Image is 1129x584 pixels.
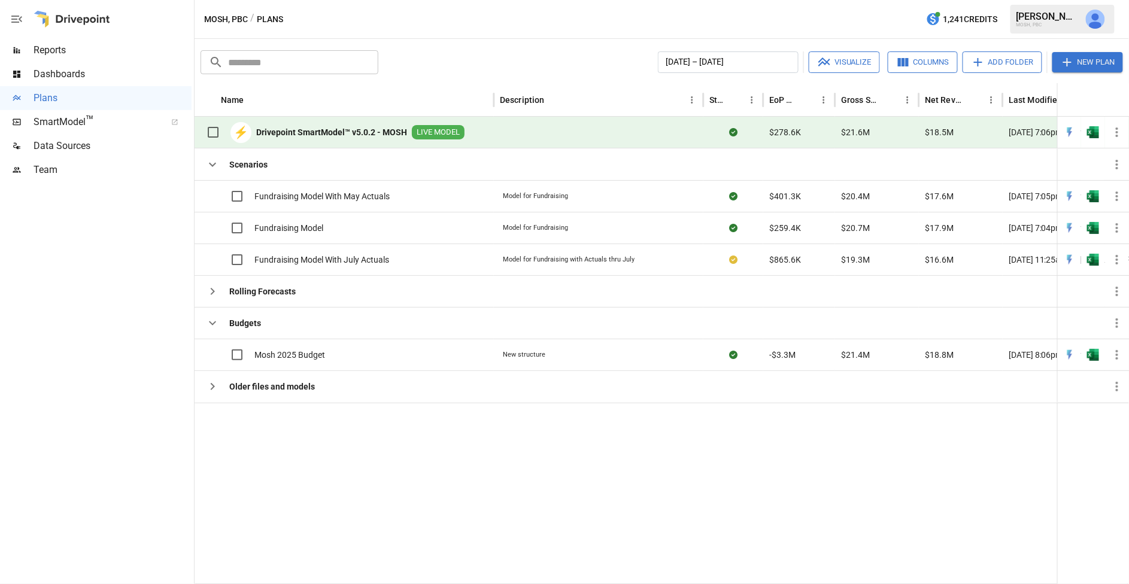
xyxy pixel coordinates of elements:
[1064,190,1076,202] div: Open in Quick Edit
[841,190,870,202] span: $20.4M
[1052,52,1123,72] button: New Plan
[1087,222,1099,234] div: Open in Excel
[1016,22,1079,28] div: MOSH, PBC
[925,349,954,361] span: $18.8M
[1087,190,1099,202] img: excel-icon.76473adf.svg
[925,222,954,234] span: $17.9M
[229,381,315,393] b: Older files and models
[1064,126,1076,138] div: Open in Quick Edit
[841,95,881,105] div: Gross Sales
[254,190,390,202] span: Fundraising Model With May Actuals
[888,51,958,73] button: Columns
[769,190,801,202] span: $401.3K
[1086,10,1105,29] img: Jeff Gamsey
[769,126,801,138] span: $278.6K
[546,92,563,108] button: Sort
[729,222,738,234] div: Sync complete
[1064,222,1076,234] div: Open in Quick Edit
[254,254,389,266] span: Fundraising Model With July Actuals
[899,92,916,108] button: Gross Sales column menu
[1064,222,1076,234] img: quick-edit-flash.b8aec18c.svg
[1064,254,1076,266] img: quick-edit-flash.b8aec18c.svg
[34,139,192,153] span: Data Sources
[1064,126,1076,138] img: quick-edit-flash.b8aec18c.svg
[1087,222,1099,234] img: excel-icon.76473adf.svg
[809,51,880,73] button: Visualize
[229,317,261,329] b: Budgets
[882,92,899,108] button: Sort
[983,92,1000,108] button: Net Revenue column menu
[1087,126,1099,138] img: excel-icon.76473adf.svg
[1064,190,1076,202] img: quick-edit-flash.b8aec18c.svg
[925,254,954,266] span: $16.6M
[503,191,568,201] div: Model for Fundraising
[925,126,954,138] span: $18.5M
[34,91,192,105] span: Plans
[1087,349,1099,361] div: Open in Excel
[729,190,738,202] div: Sync complete
[799,92,815,108] button: Sort
[230,122,251,143] div: ⚡
[1064,349,1076,361] img: quick-edit-flash.b8aec18c.svg
[841,222,870,234] span: $20.7M
[841,126,870,138] span: $21.6M
[769,222,801,234] span: $259.4K
[921,8,1003,31] button: 1,241Credits
[729,254,738,266] div: Your plan has changes in Excel that are not reflected in the Drivepoint Data Warehouse, select "S...
[229,285,296,297] b: Rolling Forecasts
[250,12,254,27] div: /
[245,92,262,108] button: Sort
[925,190,954,202] span: $17.6M
[503,223,568,233] div: Model for Fundraising
[769,95,797,105] div: EoP Cash
[34,67,192,81] span: Dashboards
[684,92,700,108] button: Description column menu
[1087,254,1099,266] img: excel-icon.76473adf.svg
[729,126,738,138] div: Sync complete
[769,254,801,266] span: $865.6K
[1009,95,1063,105] div: Last Modified
[727,92,743,108] button: Sort
[925,95,965,105] div: Net Revenue
[1079,2,1112,36] button: Jeff Gamsey
[1112,92,1129,108] button: Sort
[1087,190,1099,202] div: Open in Excel
[86,113,94,128] span: ™
[1087,126,1099,138] div: Open in Excel
[1087,254,1099,266] div: Open in Excel
[1064,254,1076,266] div: Open in Quick Edit
[815,92,832,108] button: EoP Cash column menu
[1016,11,1079,22] div: [PERSON_NAME]
[1064,349,1076,361] div: Open in Quick Edit
[34,115,158,129] span: SmartModel
[34,43,192,57] span: Reports
[34,163,192,177] span: Team
[204,12,248,27] button: MOSH, PBC
[256,126,407,138] b: Drivepoint SmartModel™ v5.0.2 - MOSH
[503,255,635,264] div: Model for Fundraising with Actuals thru July
[963,51,1042,73] button: Add Folder
[841,349,870,361] span: $21.4M
[769,349,796,361] span: -$3.3M
[412,127,465,138] span: LIVE MODEL
[254,222,323,234] span: Fundraising Model
[729,349,738,361] div: Sync complete
[500,95,545,105] div: Description
[966,92,983,108] button: Sort
[841,254,870,266] span: $19.3M
[221,95,244,105] div: Name
[503,350,545,360] div: New structure
[229,159,268,171] b: Scenarios
[943,12,998,27] span: 1,241 Credits
[743,92,760,108] button: Status column menu
[254,349,325,361] span: Mosh 2025 Budget
[709,95,726,105] div: Status
[658,51,799,73] button: [DATE] – [DATE]
[1087,349,1099,361] img: excel-icon.76473adf.svg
